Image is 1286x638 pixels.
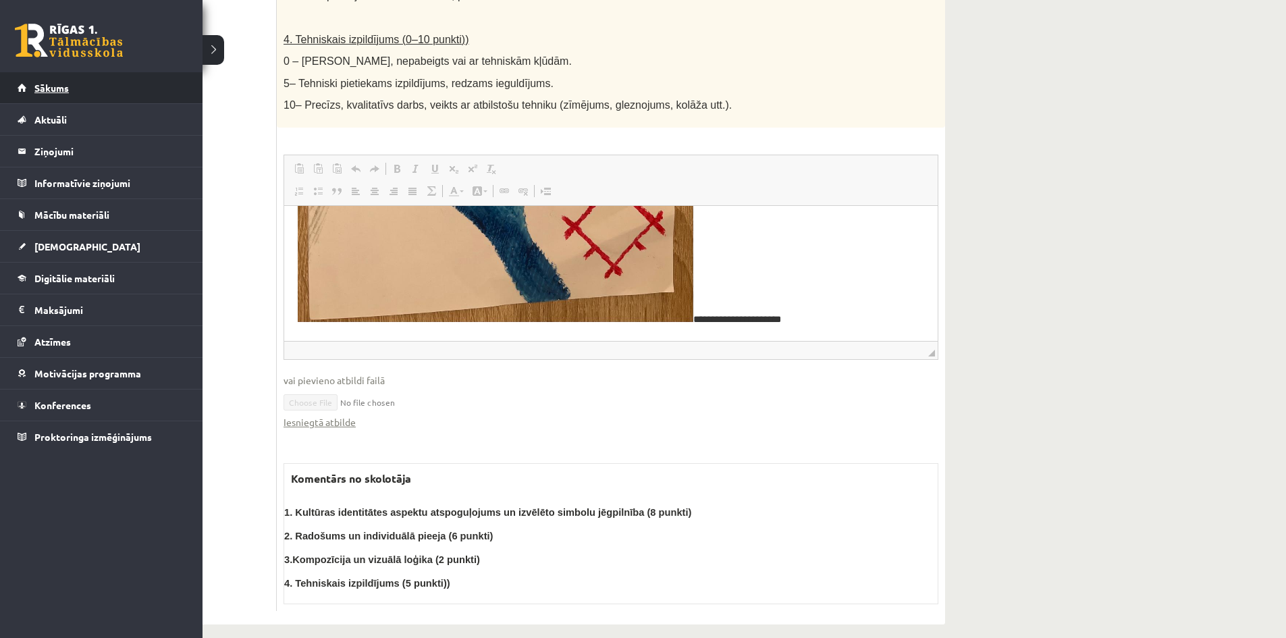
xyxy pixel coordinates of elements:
[468,182,491,200] a: Background Colour
[34,431,152,443] span: Proktoringa izmēģinājums
[284,531,493,541] b: 2. Radošums un individuālā pieeja (6 punkti)
[284,78,554,89] span: 5– Tehniski pietiekams izpildījums, redzams ieguldījums.
[384,182,403,200] a: Align Right
[18,231,186,262] a: [DEMOGRAPHIC_DATA]
[514,182,533,200] a: Unlink
[290,160,309,178] a: Paste (Ctrl+V)
[284,578,450,589] b: 4. Tehniskais izpildījums (5 punkti))
[495,182,514,200] a: Link (Ctrl+K)
[346,160,365,178] a: Undo (Ctrl+Z)
[327,160,346,178] a: Paste from Word
[18,167,186,198] a: Informatīvie ziņojumi
[387,160,406,178] a: Bold (Ctrl+B)
[346,182,365,200] a: Align Left
[18,136,186,167] a: Ziņojumi
[34,113,67,126] span: Aktuāli
[18,294,186,325] a: Maksājumi
[309,182,327,200] a: Insert/Remove Bulleted List
[18,104,186,135] a: Aktuāli
[18,390,186,421] a: Konferences
[403,182,422,200] a: Justify
[309,160,327,178] a: Paste as plain text (Ctrl+Shift+V)
[34,82,69,94] span: Sākums
[284,415,356,429] a: Iesniegtā atbilde
[284,34,469,45] span: 4. Tehniskais izpildījums (0–10 punkti))
[365,182,384,200] a: Centre
[928,350,935,356] span: Drag to resize
[284,99,732,111] span: 10– Precīzs, kvalitatīvs darbs, veikts ar atbilstošu tehniku (zīmējums, gleznojums, kolāža utt.).
[18,263,186,294] a: Digitālie materiāli
[18,358,186,389] a: Motivācijas programma
[284,373,938,388] span: vai pievieno atbildi failā
[284,206,938,341] iframe: Rich Text Editor, wiswyg-editor-user-answer-47024830697600
[18,326,186,357] a: Atzīmes
[284,507,691,518] b: 1. Kultūras identitātes aspektu atspoguļojums un izvēlēto simbolu jēgpilnība (8 punkti)
[34,272,115,284] span: Digitālie materiāli
[18,421,186,452] a: Proktoringa izmēģinājums
[536,182,555,200] a: Insert Page Break for Printing
[18,199,186,230] a: Mācību materiāli
[406,160,425,178] a: Italic (Ctrl+I)
[34,336,71,348] span: Atzīmes
[365,160,384,178] a: Redo (Ctrl+Y)
[327,182,346,200] a: Block Quote
[284,554,480,565] b: 3.Kompozīcija un vizuālā loģika (2 punkti)
[482,160,501,178] a: Remove Format
[18,72,186,103] a: Sākums
[34,240,140,252] span: [DEMOGRAPHIC_DATA]
[425,160,444,178] a: Underline (Ctrl+U)
[444,182,468,200] a: Text Colour
[463,160,482,178] a: Superscript
[34,209,109,221] span: Mācību materiāli
[422,182,441,200] a: Math
[34,294,186,325] legend: Maksājumi
[284,464,418,494] label: Komentārs no skolotāja
[34,167,186,198] legend: Informatīvie ziņojumi
[15,24,123,57] a: Rīgas 1. Tālmācības vidusskola
[444,160,463,178] a: Subscript
[34,399,91,411] span: Konferences
[284,55,572,67] span: 0 – [PERSON_NAME], nepabeigts vai ar tehniskām kļūdām.
[290,182,309,200] a: Insert/Remove Numbered List
[34,136,186,167] legend: Ziņojumi
[34,367,141,379] span: Motivācijas programma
